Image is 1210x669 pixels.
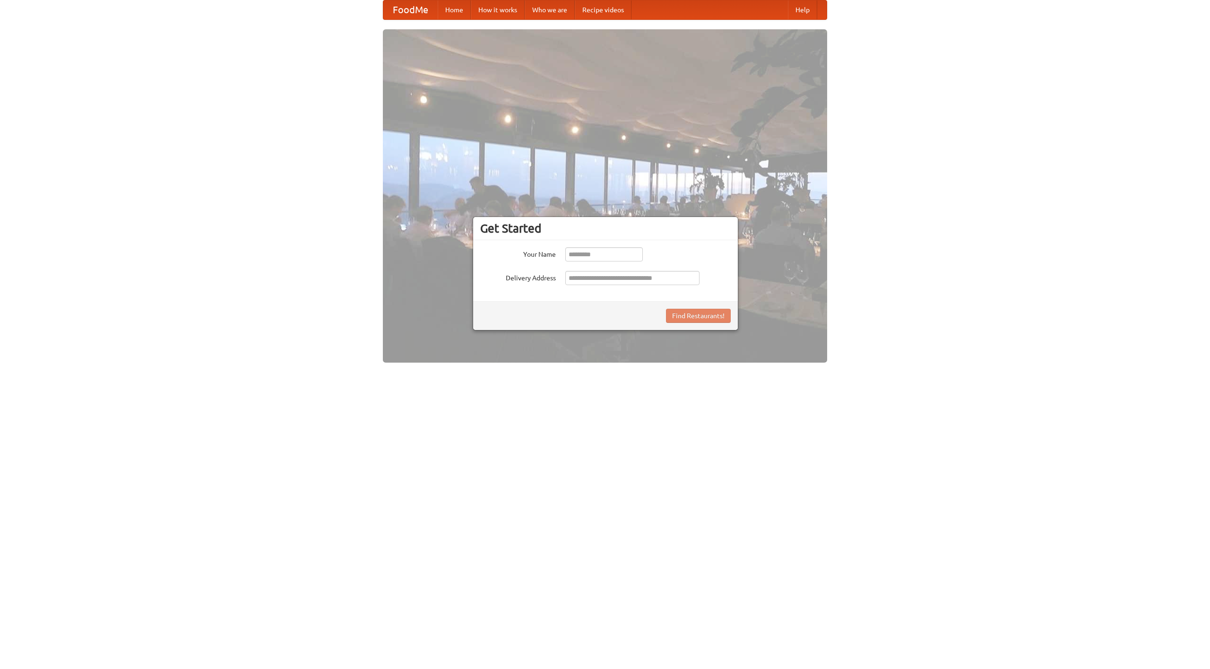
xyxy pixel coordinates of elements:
label: Your Name [480,247,556,259]
button: Find Restaurants! [666,309,731,323]
a: Home [438,0,471,19]
a: Recipe videos [575,0,631,19]
a: Help [788,0,817,19]
h3: Get Started [480,221,731,235]
a: How it works [471,0,525,19]
label: Delivery Address [480,271,556,283]
a: FoodMe [383,0,438,19]
a: Who we are [525,0,575,19]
